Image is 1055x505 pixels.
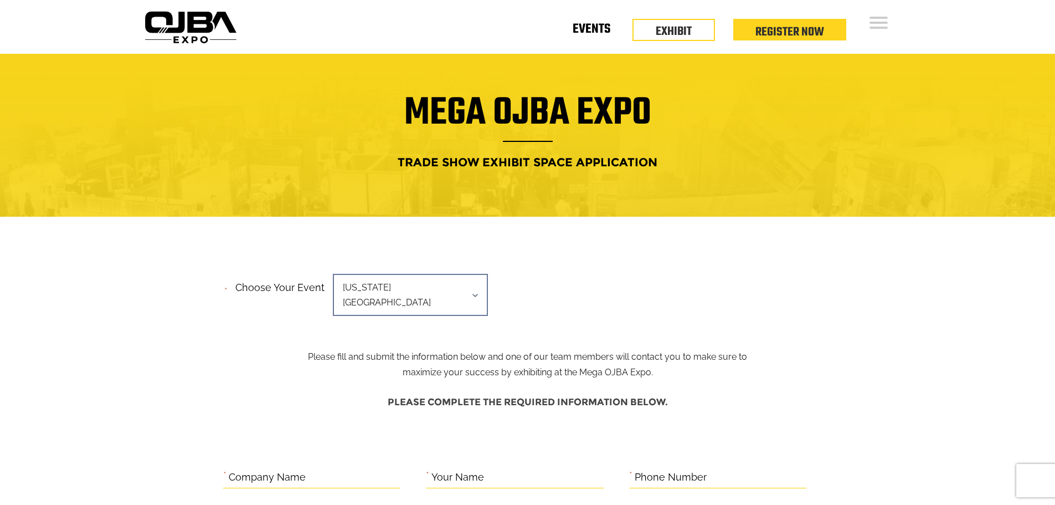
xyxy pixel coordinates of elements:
span: [US_STATE][GEOGRAPHIC_DATA] [333,274,488,316]
textarea: Type your message and click 'Submit' [14,168,202,332]
input: Enter your email address [14,135,202,160]
label: Company Name [229,469,306,486]
h1: Mega OJBA Expo [148,98,907,142]
h4: Trade Show Exhibit Space Application [148,152,907,172]
a: Register Now [755,23,824,42]
h4: Please complete the required information below. [223,391,832,413]
a: EXHIBIT [656,22,692,41]
label: Choose your event [229,272,325,297]
p: Please fill and submit the information below and one of our team members will contact you to make... [299,278,756,380]
label: Your Name [431,469,484,486]
input: Enter your last name [14,103,202,127]
label: Phone Number [635,469,707,486]
a: Events [573,29,610,33]
div: Minimize live chat window [182,6,208,32]
em: Submit [162,341,201,356]
div: Leave a message [58,62,186,76]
